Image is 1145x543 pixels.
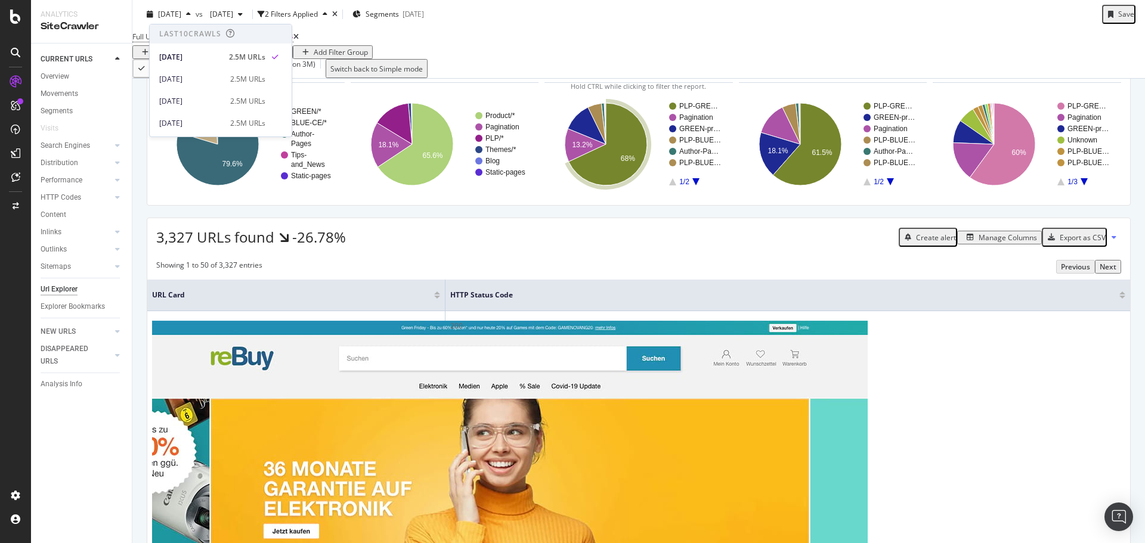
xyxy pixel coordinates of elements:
[485,111,515,120] text: Product/*
[291,119,327,127] text: BLUE-CE/*
[205,9,233,19] span: 2025 Apr. 29th
[874,147,913,156] text: Author-Pa…
[366,9,399,19] span: Segments
[41,226,61,238] div: Inlinks
[41,343,101,368] div: DISAPPEARED URLS
[41,191,112,204] a: HTTP Codes
[874,159,915,167] text: PLP-BLUE…
[156,227,274,247] span: 3,327 URLs found
[152,290,431,300] span: URL Card
[1067,125,1109,133] text: GREEN-pr…
[403,9,424,19] div: [DATE]
[41,325,112,338] a: NEW URLS
[1068,178,1078,186] text: 1/3
[1042,228,1107,247] button: Export as CSV
[41,122,58,135] div: Visits
[41,88,123,100] a: Movements
[485,157,500,165] text: Blog
[41,243,67,256] div: Outlinks
[1118,9,1134,19] div: Save
[41,105,73,117] div: Segments
[41,191,81,204] div: HTTP Codes
[156,92,343,196] svg: A chart.
[544,92,731,196] svg: A chart.
[132,59,169,78] button: Apply
[422,151,442,160] text: 65.6%
[291,160,325,169] text: and_News
[979,232,1037,243] div: Manage Columns
[378,141,398,149] text: 18.1%
[159,52,222,63] div: [DATE]
[314,47,368,57] div: Add Filter Group
[957,231,1042,244] button: Manage Columns
[41,139,112,152] a: Search Engines
[1095,260,1121,274] button: Next
[332,11,338,18] div: times
[1067,159,1109,167] text: PLP-BLUE…
[1061,262,1090,272] div: Previous
[41,157,112,169] a: Distribution
[41,378,82,390] div: Analysis Info
[1100,262,1116,272] div: Next
[159,118,223,129] div: [DATE]
[812,148,832,157] text: 61.5%
[1056,260,1095,274] button: Previous
[41,260,71,273] div: Sitemaps
[1060,232,1106,243] div: Export as CSV
[572,141,593,149] text: 13.2%
[41,343,112,368] a: DISAPPEARED URLS
[679,159,721,167] text: PLP-BLUE…
[739,92,926,196] svg: A chart.
[156,260,262,274] div: Showing 1 to 50 of 3,327 entries
[679,102,718,110] text: PLP-GRE…
[1067,147,1109,156] text: PLP-BLUE…
[230,118,265,129] div: 2.5M URLs
[41,157,78,169] div: Distribution
[230,74,265,85] div: 2.5M URLs
[1102,5,1135,24] button: Save
[41,53,112,66] a: CURRENT URLS
[41,70,123,83] a: Overview
[291,139,311,148] text: Pages
[41,209,66,221] div: Content
[41,378,123,390] a: Analysis Info
[265,9,318,19] div: 2 Filters Applied
[351,92,537,196] svg: A chart.
[41,283,78,296] div: Url Explorer
[158,9,181,19] span: 2025 Aug. 19th
[485,168,525,176] text: Static-pages
[132,32,159,42] span: Full URL
[41,174,82,187] div: Performance
[874,178,884,186] text: 1/2
[916,232,956,243] div: Create alert
[450,321,1125,331] div: 200
[621,154,635,163] text: 68%
[679,178,689,186] text: 1/2
[291,130,314,138] text: Author-
[142,5,196,24] button: [DATE]
[41,209,123,221] a: Content
[41,53,92,66] div: CURRENT URLS
[41,243,112,256] a: Outlinks
[899,228,957,247] button: Create alert
[291,172,331,180] text: Static-pages
[41,88,78,100] div: Movements
[874,102,912,110] text: PLP-GRE…
[41,70,69,83] div: Overview
[679,125,720,133] text: GREEN-pr…
[874,113,915,122] text: GREEN-pr…
[874,125,908,133] text: Pagination
[768,147,788,155] text: 18.1%
[41,226,112,238] a: Inlinks
[933,92,1119,196] svg: A chart.
[41,139,90,152] div: Search Engines
[222,160,243,168] text: 79.6%
[571,82,706,91] span: Hold CTRL while clicking to filter the report.
[41,283,123,296] a: Url Explorer
[1067,113,1101,122] text: Pagination
[159,29,221,39] div: Last 10 Crawls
